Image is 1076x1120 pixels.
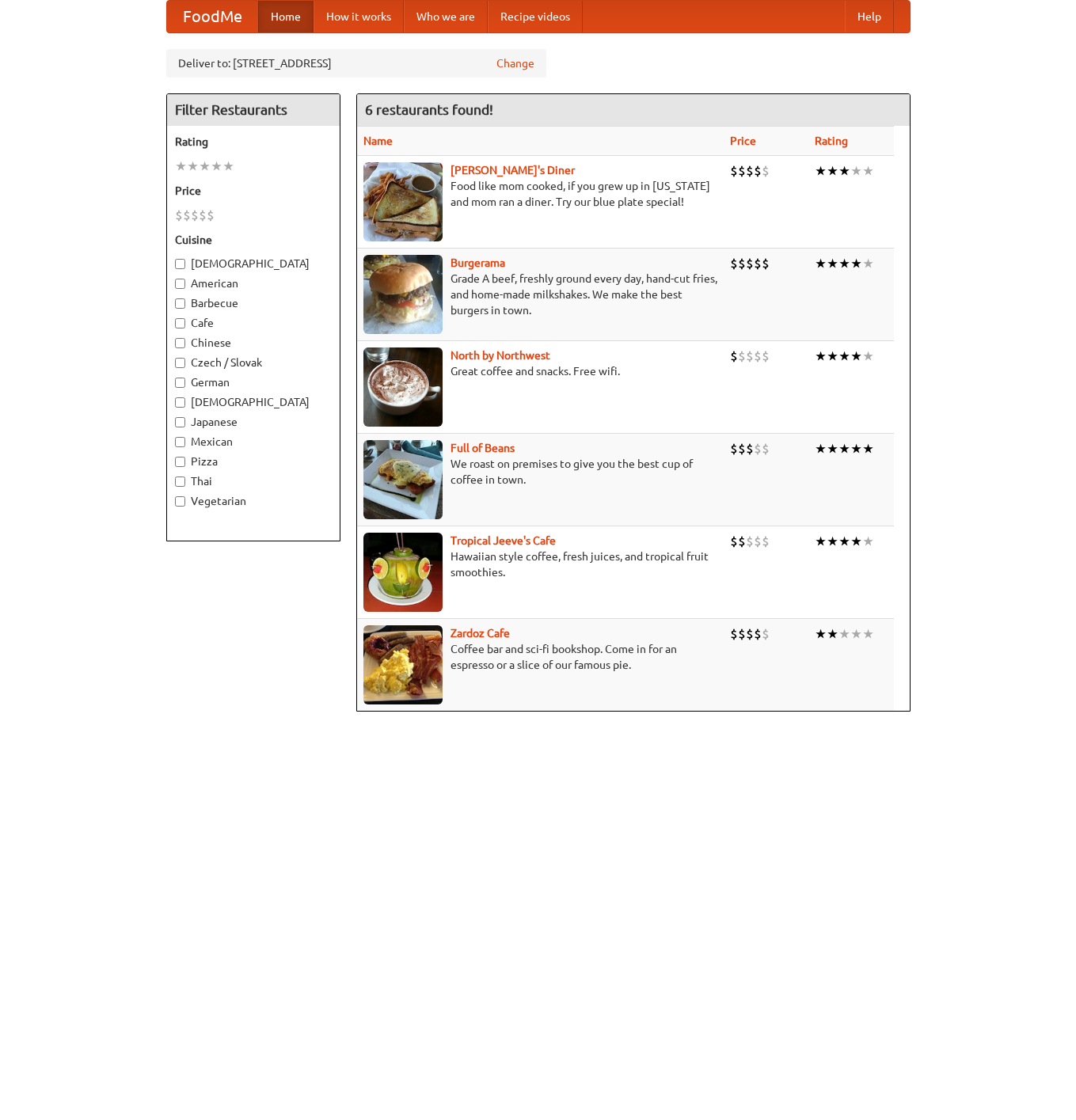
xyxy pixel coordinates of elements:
[827,162,838,180] li: ★
[754,162,762,180] li: $
[496,55,534,71] a: Change
[199,207,207,224] li: $
[862,162,874,180] li: ★
[199,158,211,175] li: ★
[738,255,746,272] li: $
[838,440,850,457] li: ★
[207,207,215,224] li: $
[488,1,583,32] a: Recipe videos
[175,457,185,467] input: Pizza
[175,378,185,388] input: German
[363,178,717,210] p: Food like mom cooked, if you grew up in [US_STATE] and mom ran a diner. Try our blue plate special!
[746,440,754,457] li: $
[730,255,738,272] li: $
[754,440,762,457] li: $
[175,275,332,291] label: American
[746,533,754,550] li: $
[363,533,443,612] img: jeeves.jpg
[175,414,332,430] label: Japanese
[175,183,332,199] h5: Price
[746,162,754,180] li: $
[175,232,332,248] h5: Cuisine
[730,625,738,643] li: $
[175,358,185,368] input: Czech / Slovak
[730,135,756,147] a: Price
[762,255,770,272] li: $
[175,493,332,509] label: Vegetarian
[175,374,332,390] label: German
[754,533,762,550] li: $
[850,162,862,180] li: ★
[827,533,838,550] li: ★
[363,255,443,334] img: burgerama.jpg
[762,347,770,365] li: $
[850,625,862,643] li: ★
[862,625,874,643] li: ★
[862,533,874,550] li: ★
[815,347,827,365] li: ★
[363,641,717,673] p: Coffee bar and sci-fi bookshop. Come in for an espresso or a slice of our famous pie.
[175,259,185,269] input: [DEMOGRAPHIC_DATA]
[363,347,443,427] img: north.jpg
[451,349,550,362] a: North by Northwest
[167,1,258,32] a: FoodMe
[363,363,717,379] p: Great coffee and snacks. Free wifi.
[746,625,754,643] li: $
[211,158,222,175] li: ★
[451,164,575,177] b: [PERSON_NAME]'s Diner
[363,271,717,318] p: Grade A beef, freshly ground every day, hand-cut fries, and home-made milkshakes. We make the bes...
[363,549,717,580] p: Hawaiian style coffee, fresh juices, and tropical fruit smoothies.
[815,440,827,457] li: ★
[451,442,515,454] a: Full of Beans
[738,347,746,365] li: $
[827,347,838,365] li: ★
[815,533,827,550] li: ★
[845,1,894,32] a: Help
[862,347,874,365] li: ★
[815,135,848,147] a: Rating
[838,162,850,180] li: ★
[175,437,185,447] input: Mexican
[746,255,754,272] li: $
[191,207,199,224] li: $
[175,279,185,289] input: American
[762,162,770,180] li: $
[175,256,332,271] label: [DEMOGRAPHIC_DATA]
[363,456,717,488] p: We roast on premises to give you the best cup of coffee in town.
[363,440,443,519] img: beans.jpg
[730,347,738,365] li: $
[815,162,827,180] li: ★
[754,255,762,272] li: $
[258,1,314,32] a: Home
[363,625,443,704] img: zardoz.jpg
[175,134,332,150] h5: Rating
[175,417,185,427] input: Japanese
[730,533,738,550] li: $
[175,496,185,507] input: Vegetarian
[363,162,443,241] img: sallys.jpg
[175,473,332,489] label: Thai
[175,295,332,311] label: Barbecue
[451,256,505,269] a: Burgerama
[762,440,770,457] li: $
[451,534,556,547] a: Tropical Jeeve's Cafe
[183,207,191,224] li: $
[187,158,199,175] li: ★
[762,533,770,550] li: $
[175,355,332,370] label: Czech / Slovak
[762,625,770,643] li: $
[850,533,862,550] li: ★
[850,347,862,365] li: ★
[175,394,332,410] label: [DEMOGRAPHIC_DATA]
[827,440,838,457] li: ★
[838,625,850,643] li: ★
[827,255,838,272] li: ★
[862,440,874,457] li: ★
[754,347,762,365] li: $
[175,298,185,309] input: Barbecue
[175,335,332,351] label: Chinese
[175,207,183,224] li: $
